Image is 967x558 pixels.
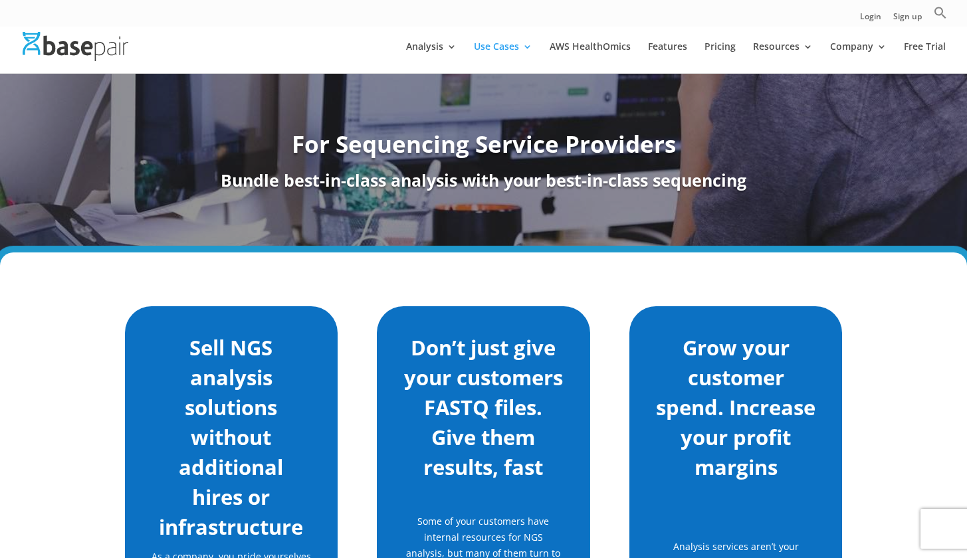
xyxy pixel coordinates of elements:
a: Company [830,42,887,73]
a: Sign up [893,13,922,27]
a: Resources [753,42,813,73]
strong: For Sequencing Service Providers [292,128,676,159]
a: Search Icon Link [934,6,947,27]
a: AWS HealthOmics [550,42,631,73]
img: Basepair [23,32,128,60]
h2: Sell NGS analysis solutions without additional hires or infrastructure [152,333,311,549]
a: Features [648,42,687,73]
a: Use Cases [474,42,532,73]
a: Login [860,13,881,27]
svg: Search [934,6,947,19]
h2: Grow your customer spend. Increase your profit margins [656,333,815,489]
a: Analysis [406,42,457,73]
a: Free Trial [904,42,946,73]
h2: Don’t just give your customers FASTQ files. Give them results, fast [403,333,563,489]
strong: Bundle best-in-class analysis with your best-in-class sequencing [221,169,746,191]
a: Pricing [704,42,736,73]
